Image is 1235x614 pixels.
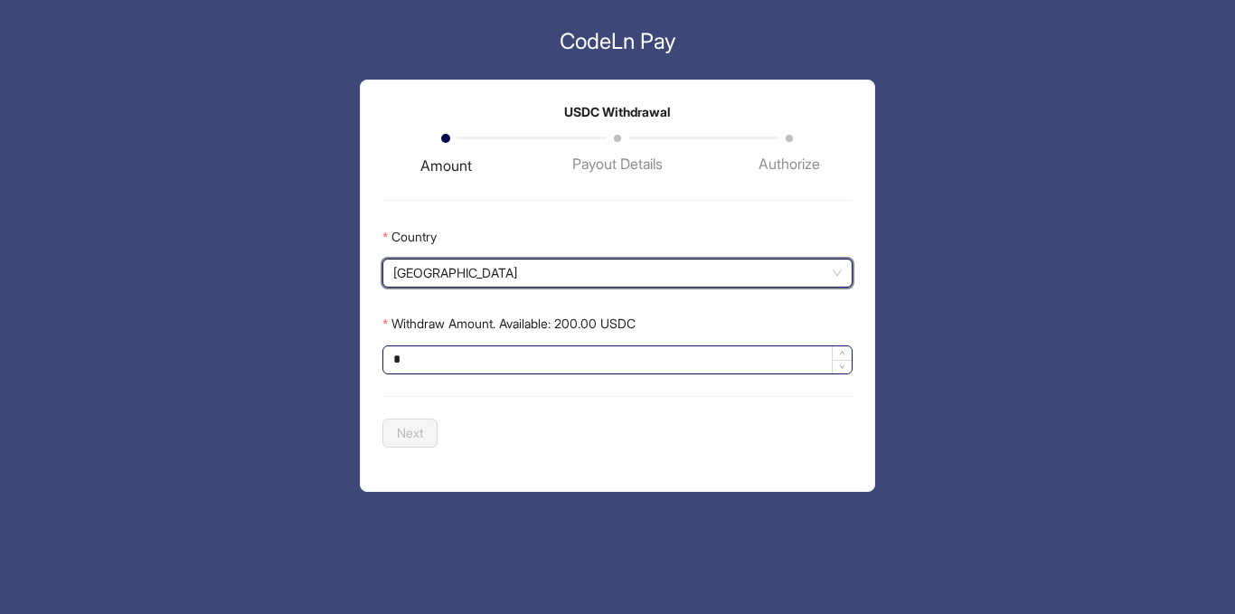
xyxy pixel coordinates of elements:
a: CodeLn Pay [360,25,874,58]
div: Authorize [726,135,853,175]
div: Authorize [759,153,820,175]
span: Increase Value [832,346,852,360]
span: Decrease Value [832,360,852,373]
input: Withdraw Amount. Available: 200.00 USDC [383,346,851,373]
p: USDC Withdrawal [382,102,852,122]
button: Next [382,419,438,448]
div: Payout Details [554,135,726,175]
span: down [839,364,845,370]
div: Amount [382,135,554,177]
span: Next [397,423,423,443]
span: up [839,350,845,356]
div: Payout Details [572,153,663,175]
label: Country [382,222,436,251]
span: Nigeria [393,260,841,287]
div: Amount [420,155,472,177]
label: Withdraw Amount. Available: 200.00 USDC [382,309,635,338]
